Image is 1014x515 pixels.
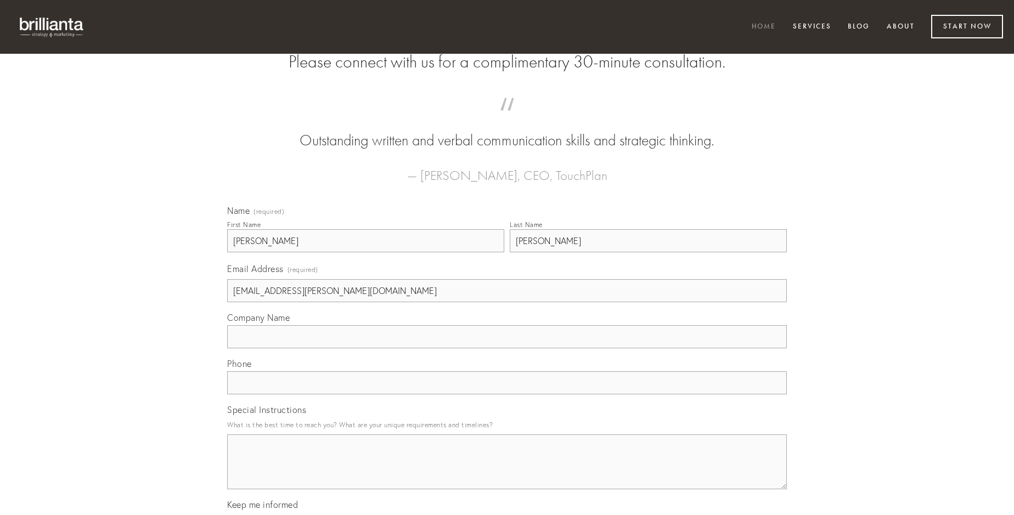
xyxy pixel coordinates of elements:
span: Special Instructions [227,404,306,415]
span: Name [227,205,250,216]
span: (required) [253,208,284,215]
span: Keep me informed [227,499,298,510]
a: Services [786,18,838,36]
a: Blog [841,18,877,36]
figcaption: — [PERSON_NAME], CEO, TouchPlan [245,151,769,186]
a: Home [745,18,783,36]
div: Last Name [510,220,543,229]
p: What is the best time to reach you? What are your unique requirements and timelines? [227,417,787,432]
span: (required) [288,262,318,277]
a: Start Now [931,15,1003,38]
img: brillianta - research, strategy, marketing [11,11,93,43]
h2: Please connect with us for a complimentary 30-minute consultation. [227,52,787,72]
span: Email Address [227,263,284,274]
span: Company Name [227,312,290,323]
blockquote: Outstanding written and verbal communication skills and strategic thinking. [245,109,769,151]
span: Phone [227,358,252,369]
div: First Name [227,220,261,229]
span: “ [245,109,769,130]
a: About [880,18,922,36]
